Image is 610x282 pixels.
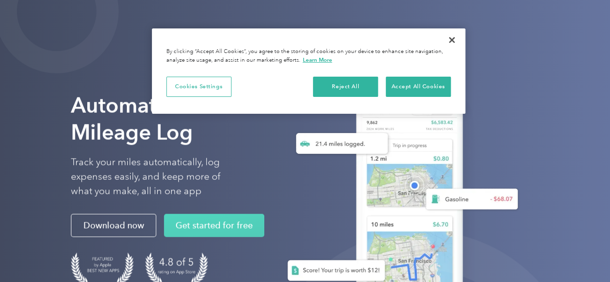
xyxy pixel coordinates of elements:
button: Reject All [313,77,378,97]
button: Close [441,29,462,51]
div: Cookie banner [152,28,465,114]
div: Privacy [152,28,465,114]
div: By clicking “Accept All Cookies”, you agree to the storing of cookies on your device to enhance s... [166,48,451,65]
button: Accept All Cookies [386,77,451,97]
button: Cookies Settings [166,77,231,97]
a: More information about your privacy, opens in a new tab [303,56,332,63]
strong: Automate Your Mileage Log [71,93,217,145]
a: Get started for free [164,214,264,237]
p: Track your miles automatically, log expenses easily, and keep more of what you make, all in one app [71,155,243,199]
a: Download now [71,214,156,237]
